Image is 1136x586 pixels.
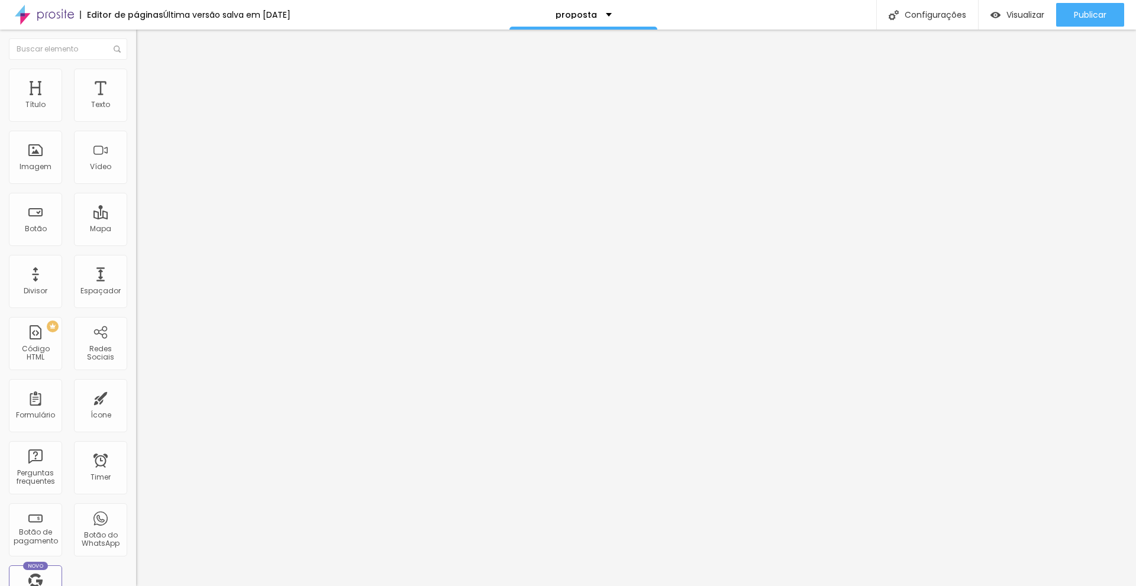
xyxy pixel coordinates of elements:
div: Timer [91,473,111,481]
div: Divisor [24,287,47,295]
div: Perguntas frequentes [12,469,59,486]
button: Visualizar [979,3,1056,27]
div: Botão [25,225,47,233]
img: Icone [114,46,121,53]
div: Editor de páginas [80,11,163,19]
div: Botão de pagamento [12,528,59,545]
div: Vídeo [90,163,111,171]
div: Ícone [91,411,111,419]
button: Publicar [1056,3,1124,27]
span: Publicar [1074,10,1106,20]
p: proposta [556,11,597,19]
div: Código HTML [12,345,59,362]
input: Buscar elemento [9,38,127,60]
span: Visualizar [1006,10,1044,20]
div: Botão do WhatsApp [77,531,124,548]
img: view-1.svg [990,10,1001,20]
div: Espaçador [80,287,121,295]
div: Título [25,101,46,109]
iframe: Editor [136,30,1136,586]
div: Imagem [20,163,51,171]
div: Formulário [16,411,55,419]
img: Icone [889,10,899,20]
div: Novo [23,562,49,570]
div: Texto [91,101,110,109]
div: Redes Sociais [77,345,124,362]
div: Última versão salva em [DATE] [163,11,291,19]
div: Mapa [90,225,111,233]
